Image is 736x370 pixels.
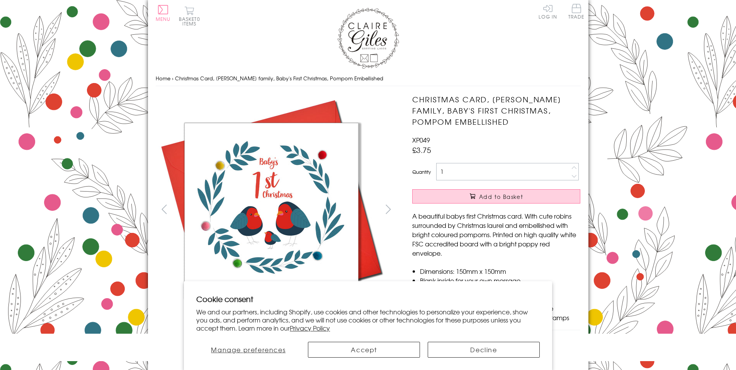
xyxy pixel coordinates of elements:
button: Manage preferences [196,342,300,358]
h2: Cookie consent [196,294,540,304]
label: Quantity [412,168,431,175]
button: Add to Basket [412,189,580,204]
p: We and our partners, including Shopify, use cookies and other technologies to personalize your ex... [196,308,540,332]
button: Decline [428,342,540,358]
button: Menu [156,5,171,21]
a: Privacy Policy [290,323,330,333]
span: XP049 [412,135,430,144]
a: Home [156,75,170,82]
nav: breadcrumbs [156,71,581,87]
span: Christmas Card, [PERSON_NAME] family, Baby's First Christmas, Pompom Embellished [175,75,383,82]
h1: Christmas Card, [PERSON_NAME] family, Baby's First Christmas, Pompom Embellished [412,94,580,127]
img: Christmas Card, Robin family, Baby's First Christmas, Pompom Embellished [397,94,629,326]
span: Add to Basket [479,193,523,200]
span: Trade [568,4,585,19]
button: prev [156,200,173,218]
li: Dimensions: 150mm x 150mm [420,266,580,276]
span: › [172,75,173,82]
span: Manage preferences [211,345,286,354]
p: A beautiful babys first Christmas card. With cute robins surrounded by Christmas laurel and embel... [412,211,580,258]
span: 0 items [182,15,200,27]
button: Accept [308,342,420,358]
img: Claire Giles Greetings Cards [337,8,399,69]
button: Basket0 items [179,6,200,26]
li: Blank inside for your own message [420,276,580,285]
span: Menu [156,15,171,22]
a: Trade [568,4,585,20]
img: Christmas Card, Robin family, Baby's First Christmas, Pompom Embellished [155,94,387,326]
button: next [379,200,397,218]
a: Log In [539,4,557,19]
span: £3.75 [412,144,431,155]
